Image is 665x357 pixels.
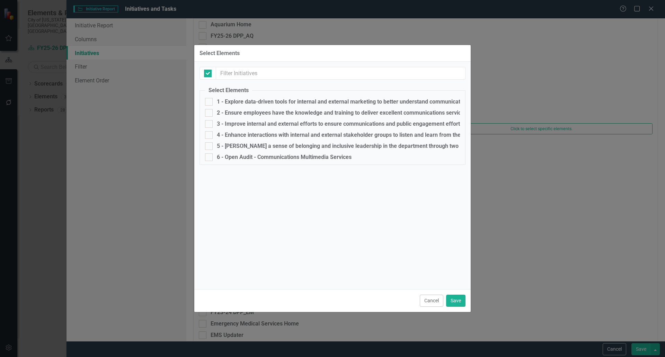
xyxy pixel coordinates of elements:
div: 5 - [PERSON_NAME] a sense of belonging and inclusive leadership in the department through two or ... [217,143,525,149]
button: Save [446,295,465,307]
div: 1 - Explore data-driven tools for internal and external marketing to better understand communicat... [217,99,614,105]
div: 2 - Ensure employees have the knowledge and training to deliver excellent communications service ... [217,110,565,116]
div: 4 - Enhance interactions with internal and external stakeholder groups to listen and learn from t... [217,132,631,138]
div: Select Elements [199,50,240,56]
button: Cancel [420,295,443,307]
legend: Select Elements [205,87,252,95]
input: Filter Initiatives [216,67,465,80]
div: 3 - Improve internal and external efforts to ensure communications and public engagement efforts ... [217,121,596,127]
div: 6 - Open Audit - Communications Multimedia Services [217,154,352,160]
